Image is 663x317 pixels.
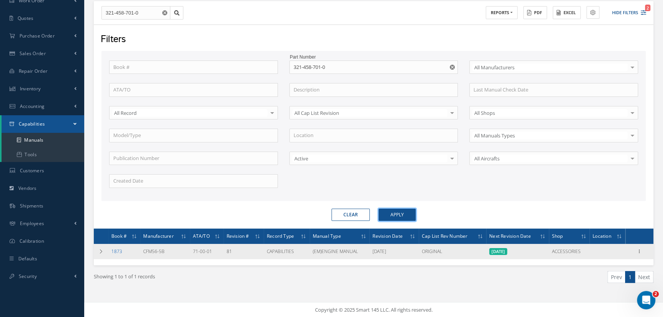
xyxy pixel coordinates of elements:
span: All Manufacturers [472,64,628,71]
span: 2 [653,291,659,297]
input: Part Number [289,60,458,74]
span: [DATE] [489,248,507,255]
input: Publication Number [109,152,278,165]
button: Clear [331,209,370,221]
span: CFM56-5B [143,248,165,255]
a: 1 [625,271,635,283]
span: Accounting [20,103,45,109]
div: Showing 1 to 1 of 1 records [88,271,374,289]
input: ATA/TO [109,83,278,97]
span: All Aircrafts [472,155,628,162]
a: 1873 [111,248,122,255]
span: Sales Order [20,50,46,57]
span: Customers [20,167,44,174]
span: Inventory [20,85,41,92]
span: ATA/TO [193,232,210,239]
span: Location [593,232,611,239]
input: Description [289,83,458,97]
span: Shop [552,232,563,239]
span: Security [19,273,37,279]
span: Shipments [20,203,44,209]
input: Model/Type [109,129,278,142]
div: Filters [95,33,651,47]
span: Book # [111,232,127,239]
span: Capabilities [19,121,45,127]
button: Apply [379,209,416,221]
td: ACCESSORIES [549,244,590,259]
button: PDF [523,6,547,20]
span: All Manuals Types [472,132,628,139]
span: All Shops [472,109,628,117]
span: Manufacturer [143,232,173,239]
td: ORIGINAL [419,244,487,259]
button: Excel [553,6,581,20]
input: Created Date [109,174,278,188]
span: Revision # [227,232,249,239]
a: Capabilities [2,115,84,133]
span: Revision Date [372,232,403,239]
span: Vendors [18,185,37,191]
td: (EM)ENGINE MANUAL [310,244,370,259]
span: Cap List Rev Number [422,232,468,239]
span: All Cap List Revision [292,109,448,117]
span: Quotes [18,15,34,21]
a: Tools [2,147,84,162]
iframe: Intercom live chat [637,291,655,309]
button: Reset [161,6,170,20]
input: Search by PN [101,6,170,20]
span: Repair Order [19,68,48,74]
td: 71-00-01 [190,244,224,259]
input: Location [289,129,458,142]
span: All Record [112,109,268,117]
span: Employees [20,220,44,227]
span: Active [292,155,448,162]
span: Purchase Order [20,33,55,39]
span: Defaults [18,255,37,262]
span: Manual Type [313,232,341,239]
a: Manuals [2,133,84,147]
span: 2 [645,5,650,11]
td: CAPABILITIES [264,244,310,259]
svg: Reset [162,10,167,15]
button: Reset [448,60,458,74]
span: Record Type [267,232,294,239]
td: 81 [224,244,264,259]
input: Book # [109,60,278,74]
svg: Reset [450,65,455,70]
button: Hide Filters2 [605,7,646,19]
div: Copyright © 2025 Smart 145 LLC. All rights reserved. [92,306,655,314]
label: Part Number [290,54,458,60]
span: Next Revision Date [489,232,531,239]
input: Last Manual Check Date [469,83,638,97]
td: [DATE] [369,244,418,259]
span: Calibration [20,238,44,244]
button: REPORTS [486,6,518,20]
